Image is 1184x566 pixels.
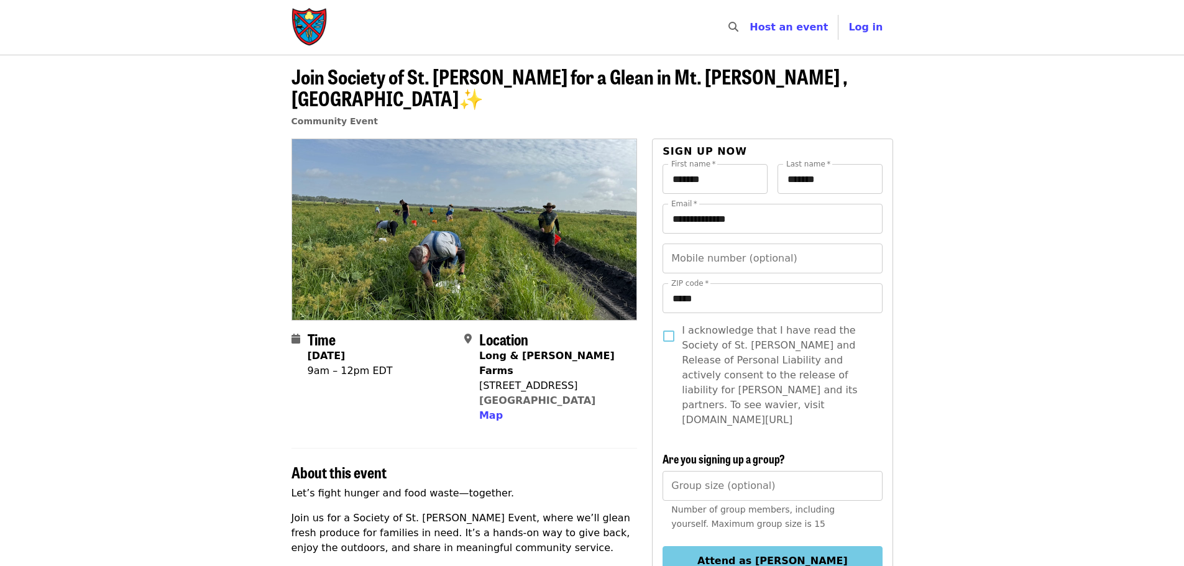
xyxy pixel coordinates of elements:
[746,12,756,42] input: Search
[464,333,472,345] i: map-marker-alt icon
[291,62,848,112] span: Join Society of St. [PERSON_NAME] for a Glean in Mt. [PERSON_NAME] , [GEOGRAPHIC_DATA]✨
[291,461,387,483] span: About this event
[479,350,615,377] strong: Long & [PERSON_NAME] Farms
[778,164,883,194] input: Last name
[479,395,595,406] a: [GEOGRAPHIC_DATA]
[291,511,638,555] p: Join us for a Society of St. [PERSON_NAME] Event, where we’ll glean fresh produce for families in...
[786,160,830,168] label: Last name
[292,139,637,319] img: Join Society of St. Andrew for a Glean in Mt. Dora , FL✨ organized by Society of St. Andrew
[308,363,393,378] div: 9am – 12pm EDT
[308,328,336,350] span: Time
[663,471,882,501] input: [object Object]
[663,450,785,467] span: Are you signing up a group?
[663,164,768,194] input: First name
[479,409,503,421] span: Map
[671,504,835,529] span: Number of group members, including yourself. Maximum group size is 15
[663,204,882,234] input: Email
[838,15,893,40] button: Log in
[671,160,716,168] label: First name
[663,244,882,273] input: Mobile number (optional)
[663,283,882,313] input: ZIP code
[671,200,697,208] label: Email
[291,333,300,345] i: calendar icon
[671,280,709,287] label: ZIP code
[479,378,627,393] div: [STREET_ADDRESS]
[291,116,378,126] a: Community Event
[848,21,883,33] span: Log in
[291,7,329,47] img: Society of St. Andrew - Home
[479,328,528,350] span: Location
[291,486,638,501] p: Let’s fight hunger and food waste—together.
[750,21,828,33] a: Host an event
[308,350,346,362] strong: [DATE]
[663,145,747,157] span: Sign up now
[728,21,738,33] i: search icon
[682,323,872,427] span: I acknowledge that I have read the Society of St. [PERSON_NAME] and Release of Personal Liability...
[479,408,503,423] button: Map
